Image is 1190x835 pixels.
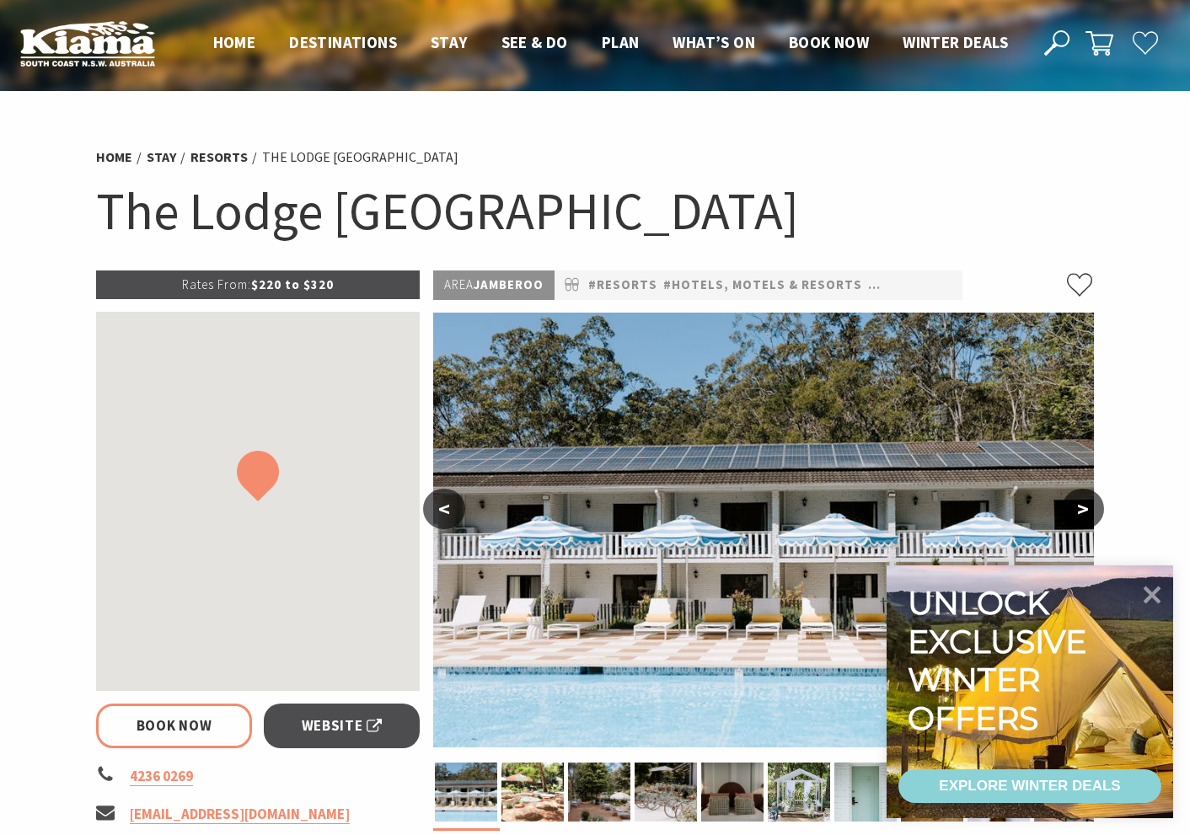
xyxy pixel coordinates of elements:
[96,177,1094,245] h1: The Lodge [GEOGRAPHIC_DATA]
[190,148,248,166] a: Resorts
[423,489,465,529] button: <
[501,763,564,822] img: outdoor restaurant with umbrellas and tables
[701,763,764,822] img: Hotel room with pillows, bed, stripes on the wall and bespoke light fixtures.
[635,763,697,822] img: Aqua bikes lined up surrounded by garden
[1062,489,1104,529] button: >
[673,32,755,52] span: What’s On
[130,767,193,786] a: 4236 0269
[433,270,555,300] p: Jamberoo
[568,763,630,822] img: wedding garden with umbrellas, chairs and a bar
[588,275,657,296] a: #Resorts
[213,32,256,52] span: Home
[262,147,458,169] li: The Lodge [GEOGRAPHIC_DATA]
[663,275,862,296] a: #Hotels, Motels & Resorts
[96,270,420,299] p: $220 to $320
[182,276,251,292] span: Rates From:
[908,584,1094,737] div: Unlock exclusive winter offers
[435,763,497,822] img: Umbrellas, deck chairs and the pool
[444,276,474,292] span: Area
[130,805,350,824] a: [EMAIL_ADDRESS][DOMAIN_NAME]
[196,29,1025,57] nav: Main Menu
[147,148,176,166] a: Stay
[903,32,1008,52] span: Winter Deals
[264,704,420,748] a: Website
[898,769,1161,803] a: EXPLORE WINTER DEALS
[302,715,383,737] span: Website
[789,32,869,52] span: Book now
[289,32,397,52] span: Destinations
[602,32,640,52] span: Plan
[939,769,1120,803] div: EXPLORE WINTER DEALS
[501,32,568,52] span: See & Do
[96,704,252,748] a: Book Now
[433,313,1094,747] img: Umbrellas, deck chairs and the pool
[768,763,830,822] img: photo of the tree cathedral with florals and drapery
[431,32,468,52] span: Stay
[20,20,155,67] img: Kiama Logo
[834,763,897,822] img: Room
[96,148,132,166] a: Home
[868,275,1002,296] a: #Retreat & Lodges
